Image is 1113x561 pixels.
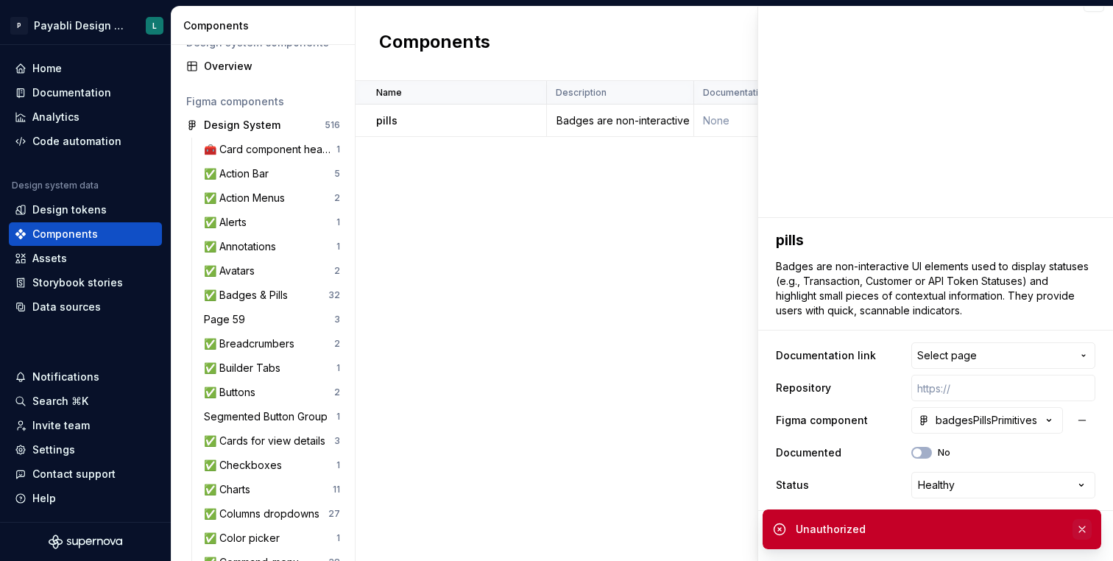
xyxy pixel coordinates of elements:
[198,405,346,428] a: Segmented Button Group1
[198,429,346,453] a: ✅ Cards for view details3
[32,85,111,100] div: Documentation
[204,434,331,448] div: ✅ Cards for view details
[336,532,340,544] div: 1
[152,20,157,32] div: L
[198,332,346,356] a: ✅ Breadcrumbers2
[776,413,868,428] label: Figma component
[32,227,98,241] div: Components
[204,264,261,278] div: ✅ Avatars
[32,110,79,124] div: Analytics
[34,18,128,33] div: Payabli Design System
[333,484,340,495] div: 11
[376,113,397,128] p: pills
[183,18,349,33] div: Components
[336,411,340,423] div: 1
[186,94,340,109] div: Figma components
[336,362,340,374] div: 1
[9,414,162,437] a: Invite team
[198,502,346,526] a: ✅ Columns dropdowns27
[911,407,1063,434] button: badgesPillsPrimitives
[9,198,162,222] a: Design tokens
[336,241,340,253] div: 1
[3,10,168,41] button: PPayabli Design SystemL
[9,365,162,389] button: Notifications
[703,87,786,99] p: Documentation link
[204,458,288,473] div: ✅ Checkboxes
[198,381,346,404] a: ✅ Buttons2
[9,295,162,319] a: Data sources
[379,30,490,57] h2: Components
[548,113,693,128] div: Badges are non-interactive UI elements used to display statuses (e.g., Transaction, Customer or A...
[198,235,346,258] a: ✅ Annotations1
[334,435,340,447] div: 3
[198,259,346,283] a: ✅ Avatars2
[334,168,340,180] div: 5
[198,283,346,307] a: ✅ Badges & Pills32
[938,447,950,459] label: No
[12,180,99,191] div: Design system data
[9,389,162,413] button: Search ⌘K
[911,342,1095,369] button: Select page
[204,166,275,181] div: ✅ Action Bar
[198,162,346,186] a: ✅ Action Bar5
[334,338,340,350] div: 2
[32,61,62,76] div: Home
[9,438,162,462] a: Settings
[198,526,346,550] a: ✅ Color picker1
[776,381,831,395] label: Repository
[32,418,90,433] div: Invite team
[204,409,333,424] div: Segmented Button Group
[32,300,101,314] div: Data sources
[32,275,123,290] div: Storybook stories
[776,478,809,493] label: Status
[204,482,256,497] div: ✅ Charts
[204,142,336,157] div: 🧰 Card component headings (internal)
[32,251,67,266] div: Assets
[9,57,162,80] a: Home
[556,87,607,99] p: Description
[49,534,122,549] a: Supernova Logo
[198,308,346,331] a: Page 593
[325,119,340,131] div: 516
[198,138,346,161] a: 🧰 Card component headings (internal)1
[9,105,162,129] a: Analytics
[773,227,1092,253] textarea: pills
[204,361,286,375] div: ✅ Builder Tabs
[336,459,340,471] div: 1
[180,54,346,78] a: Overview
[9,222,162,246] a: Components
[911,375,1095,401] input: https://
[32,202,107,217] div: Design tokens
[204,215,252,230] div: ✅ Alerts
[336,144,340,155] div: 1
[9,487,162,510] button: Help
[9,462,162,486] button: Contact support
[32,467,116,481] div: Contact support
[328,289,340,301] div: 32
[694,105,850,137] td: None
[204,531,286,546] div: ✅ Color picker
[9,81,162,105] a: Documentation
[204,59,340,74] div: Overview
[32,134,121,149] div: Code automation
[328,508,340,520] div: 27
[917,348,977,363] span: Select page
[334,387,340,398] div: 2
[918,413,1037,428] div: badgesPillsPrimitives
[198,356,346,380] a: ✅ Builder Tabs1
[796,522,1064,537] div: Unauthorized
[204,191,291,205] div: ✅ Action Menus
[198,478,346,501] a: ✅ Charts11
[336,216,340,228] div: 1
[198,211,346,234] a: ✅ Alerts1
[204,336,300,351] div: ✅ Breadcrumbers
[204,312,251,327] div: Page 59
[180,113,346,137] a: Design System516
[198,186,346,210] a: ✅ Action Menus2
[204,385,261,400] div: ✅ Buttons
[776,445,841,460] label: Documented
[776,348,876,363] label: Documentation link
[9,247,162,270] a: Assets
[773,256,1092,321] textarea: Badges are non-interactive UI elements used to display statuses (e.g., Transaction, Customer or A...
[334,265,340,277] div: 2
